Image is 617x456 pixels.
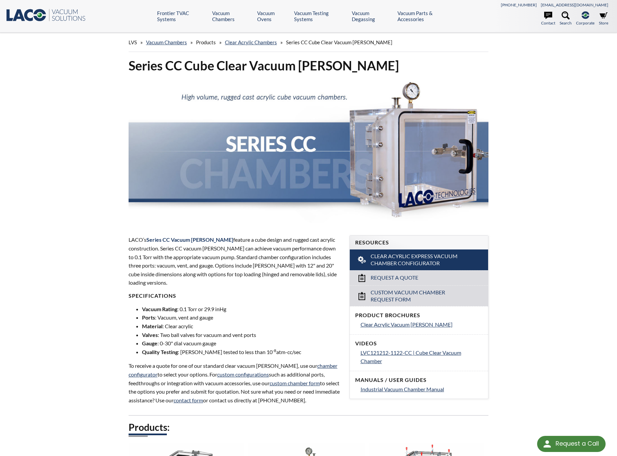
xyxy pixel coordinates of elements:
h4: Manuals / User Guides [355,377,483,384]
span: LVS [129,39,137,45]
h1: Series CC Cube Clear Vacuum [PERSON_NAME] [129,57,488,74]
a: Clear Acyrlic Express Vacuum Chamber Configurator [350,249,488,270]
a: Vacuum Testing Systems [294,10,347,22]
div: » » » » [129,33,488,52]
h4: Product Brochures [355,312,483,319]
strong: Vacuum Rating [142,306,177,312]
a: contact form [174,397,203,403]
li: : [PERSON_NAME] tested to less than 10 atm-cc/sec [142,348,341,356]
img: round button [542,439,553,449]
a: Clear Acrylic Chambers [225,39,277,45]
a: Vacuum Ovens [257,10,289,22]
a: Industrial Vacuum Chamber Manual [361,385,483,394]
span: Clear Acrylic Vacuum [PERSON_NAME] [361,321,453,328]
p: To receive a quote for one of our standard clear vacuum [PERSON_NAME], use our to select your opt... [129,361,341,404]
a: Clear Acrylic Vacuum [PERSON_NAME] [361,320,483,329]
span: Products [196,39,216,45]
strong: Gauge [142,340,157,346]
a: custom chamber form [270,380,320,386]
span: Series CC Vacuum [PERSON_NAME] [146,236,233,243]
a: Request a Quote [350,270,488,285]
h4: Resources [355,239,483,246]
sup: -8 [273,348,276,353]
a: Vacuum Degassing [352,10,392,22]
span: Series CC Cube Clear Vacuum [PERSON_NAME] [286,39,392,45]
li: : 0-30" dial vacuum gauge [142,339,341,348]
strong: Ports [142,314,155,321]
a: Vacuum Parts & Accessories [397,10,459,22]
strong: Quality Testing [142,349,178,355]
a: LVC121212-1122-CC | Cube Clear Vacuum Chamber [361,348,483,365]
a: Contact [541,11,555,26]
a: [PHONE_NUMBER] [501,2,537,7]
span: Corporate [576,20,595,26]
a: Vacuum Chambers [212,10,252,22]
a: Custom Vacuum Chamber Request Form [350,285,488,306]
span: Clear Acyrlic Express Vacuum Chamber Configurator [371,253,469,267]
li: : Two ball valves for vacuum and vent ports [142,331,341,339]
a: Search [560,11,572,26]
a: custom configurations [217,371,269,378]
div: Request a Call [556,436,599,451]
a: Vacuum Chambers [146,39,187,45]
a: chamber configurator [129,362,337,378]
span: Industrial Vacuum Chamber Manual [361,386,444,392]
strong: Valves [142,332,158,338]
a: Frontier TVAC Systems [157,10,207,22]
h4: Videos [355,340,483,347]
div: Request a Call [537,436,606,452]
span: Request a Quote [371,274,418,281]
h4: Specifications [129,292,341,299]
strong: Material [142,323,162,329]
p: LACO’s feature a cube design and rugged cast acrylic construction. Series CC vacuum [PERSON_NAME]... [129,235,341,287]
a: Store [599,11,608,26]
h2: Products: [129,421,488,434]
li: : Clear acrylic [142,322,341,331]
li: : Vacuum, vent and gauge [142,313,341,322]
img: Series CC Chamber header [129,79,488,223]
span: LVC121212-1122-CC | Cube Clear Vacuum Chamber [361,349,461,364]
a: [EMAIL_ADDRESS][DOMAIN_NAME] [541,2,608,7]
span: Custom Vacuum Chamber Request Form [371,289,469,303]
li: : 0.1 Torr or 29.9 inHg [142,305,341,313]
